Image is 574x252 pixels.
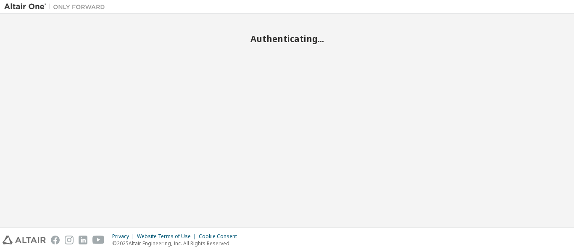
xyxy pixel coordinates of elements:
img: facebook.svg [51,236,60,244]
div: Cookie Consent [199,233,242,240]
h2: Authenticating... [4,33,570,44]
img: instagram.svg [65,236,74,244]
div: Privacy [112,233,137,240]
img: linkedin.svg [79,236,87,244]
div: Website Terms of Use [137,233,199,240]
img: altair_logo.svg [3,236,46,244]
img: Altair One [4,3,109,11]
p: © 2025 Altair Engineering, Inc. All Rights Reserved. [112,240,242,247]
img: youtube.svg [92,236,105,244]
